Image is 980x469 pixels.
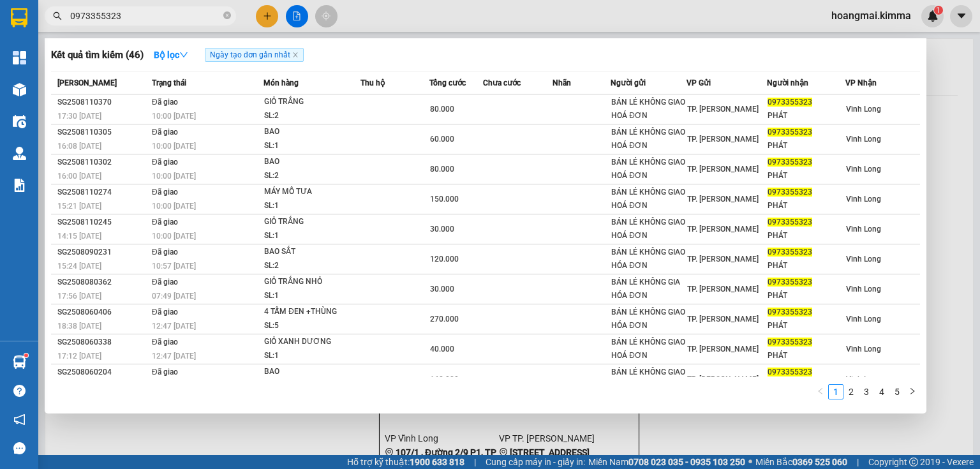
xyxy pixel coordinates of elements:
div: 20.000 [10,82,102,98]
li: 1 [828,384,843,399]
span: Đã giao [152,128,178,137]
span: Đã giao [152,248,178,257]
span: Vĩnh Long [846,285,881,294]
div: MÁY MÔ TƯA [264,185,360,199]
div: SG2508090231 [57,246,148,259]
span: Vĩnh Long [846,105,881,114]
div: SG2508110370 [57,96,148,109]
div: SL: 2 [264,109,360,123]
img: solution-icon [13,179,26,192]
div: BÁN LẺ KHÔNG GIAO HÓA ĐƠN [611,366,686,392]
div: 0903810606 [109,57,211,75]
span: 0973355323 [768,128,812,137]
div: SG2508110274 [57,186,148,199]
h3: Kết quả tìm kiếm ( 46 ) [51,48,144,62]
div: SL: 1 [264,349,360,363]
span: 12:47 [DATE] [152,352,196,361]
img: warehouse-icon [13,355,26,369]
div: GIỎ TRẮNG [264,215,360,229]
li: 5 [889,384,905,399]
span: 270.000 [430,315,459,324]
div: BÁN LẺ KHÔNG GIAO HOÁ ĐƠN [611,336,686,362]
div: PHÁT [768,229,845,242]
div: SG2508080362 [57,276,148,289]
span: close [292,52,299,58]
span: Đã giao [152,158,178,167]
span: close-circle [223,11,231,19]
span: 17:30 [DATE] [57,112,101,121]
span: down [179,50,188,59]
a: 5 [890,385,904,399]
div: PHÁT [768,259,845,272]
div: PHÁT [768,109,845,123]
span: 16:00 [DATE] [57,172,101,181]
span: Vĩnh Long [846,195,881,204]
div: SG2508110245 [57,216,148,229]
span: Gửi: [11,12,31,26]
span: TP. [PERSON_NAME] [687,345,759,354]
span: 0973355323 [768,278,812,287]
span: 10:00 [DATE] [152,142,196,151]
li: Next Page [905,384,920,399]
span: Đã giao [152,278,178,287]
span: 14:15 [DATE] [57,232,101,241]
div: BAO [264,365,360,379]
a: 1 [829,385,843,399]
span: 0973355323 [768,188,812,197]
span: Trạng thái [152,78,186,87]
span: Vĩnh Long [846,255,881,264]
span: 17:12 [DATE] [57,352,101,361]
div: SL: 5 [264,319,360,333]
span: Vĩnh Long [846,315,881,324]
div: BAO [264,155,360,169]
div: SG2508060338 [57,336,148,349]
a: 3 [859,385,873,399]
span: VP Nhận [845,78,877,87]
span: message [13,442,26,454]
img: warehouse-icon [13,115,26,128]
span: close-circle [223,10,231,22]
div: BÁN LẺ KHÔNG GIAO HOÁ ĐƠN [611,186,686,212]
span: 40.000 [430,345,454,354]
span: Tổng cước [429,78,466,87]
span: left [817,387,824,395]
span: TP. [PERSON_NAME] [687,165,759,174]
span: 10:00 [DATE] [152,202,196,211]
span: 0973355323 [768,338,812,346]
span: Chưa cước [483,78,521,87]
div: SL: 1 [264,139,360,153]
a: 4 [875,385,889,399]
div: SL: 1 [264,289,360,303]
div: SL: 1 [264,199,360,213]
span: TP. [PERSON_NAME] [687,285,759,294]
div: GIỎ TRẮNG [264,95,360,109]
span: 10:00 [DATE] [152,172,196,181]
span: 0973355323 [768,158,812,167]
strong: Bộ lọc [154,50,188,60]
a: 2 [844,385,858,399]
div: PHÁT [768,169,845,182]
span: Đã giao [152,98,178,107]
span: VP Gửi [687,78,711,87]
div: BÁN LẺ KHÔNG GIAO HOÁ ĐƠN [611,156,686,182]
span: 12:47 [DATE] [152,322,196,331]
span: question-circle [13,385,26,397]
div: A HÒA [109,41,211,57]
span: Vĩnh Long [846,135,881,144]
span: 15:24 [DATE] [57,262,101,271]
span: 60.000 [430,135,454,144]
span: 0973355323 [768,218,812,227]
span: Nhãn [553,78,571,87]
div: SL: 2 [264,169,360,183]
div: BÁN LẺ KHÔNG GIAO HOÁ ĐƠN [611,126,686,153]
span: Món hàng [264,78,299,87]
span: Vĩnh Long [846,225,881,234]
div: SG2508110305 [57,126,148,139]
span: Ngày tạo đơn gần nhất [205,48,304,62]
div: GIỎ XANH DƯƠNG [264,335,360,349]
span: 150.000 [430,195,459,204]
span: Vĩnh Long [846,375,881,383]
div: Vĩnh Long [11,11,100,26]
span: Thu rồi : [10,84,50,97]
span: Vĩnh Long [846,345,881,354]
